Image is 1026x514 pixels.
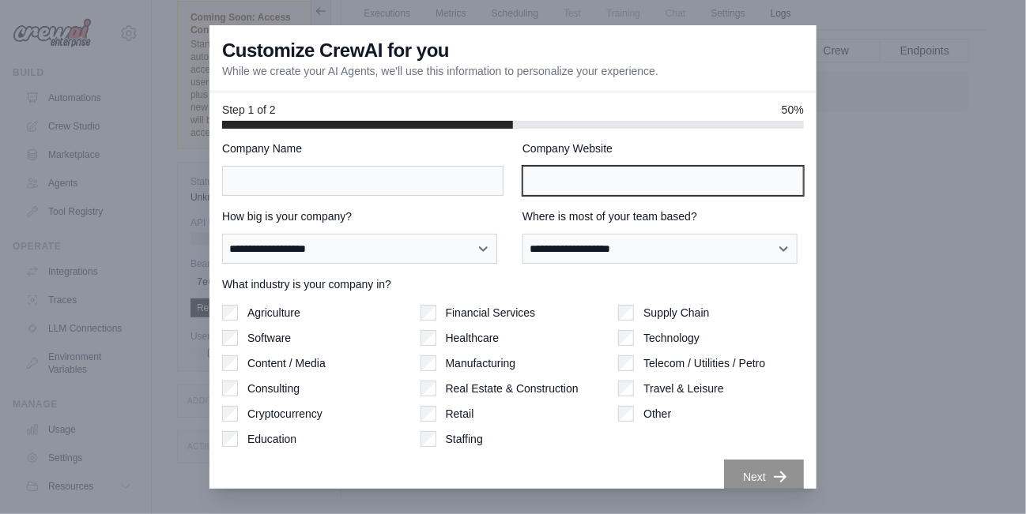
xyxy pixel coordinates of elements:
[222,102,276,118] span: Step 1 of 2
[643,305,709,321] label: Supply Chain
[782,102,804,118] span: 50%
[643,355,765,371] label: Telecom / Utilities / Petro
[446,355,516,371] label: Manufacturing
[643,406,671,422] label: Other
[643,330,700,346] label: Technology
[222,208,504,224] label: How big is your company?
[522,208,804,224] label: Where is most of your team based?
[247,330,291,346] label: Software
[222,141,504,156] label: Company Name
[222,63,658,79] p: While we create your AI Agents, we'll use this information to personalize your experience.
[247,355,326,371] label: Content / Media
[724,460,804,494] button: Next
[522,141,804,156] label: Company Website
[446,305,536,321] label: Financial Services
[247,305,300,321] label: Agriculture
[947,438,1026,514] iframe: Chat Widget
[247,431,296,447] label: Education
[446,330,500,346] label: Healthcare
[222,276,804,292] label: What industry is your company in?
[222,38,449,63] h3: Customize CrewAI for you
[247,381,300,396] label: Consulting
[446,381,579,396] label: Real Estate & Construction
[247,406,323,422] label: Cryptocurrency
[643,381,723,396] label: Travel & Leisure
[446,431,483,447] label: Staffing
[446,406,474,422] label: Retail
